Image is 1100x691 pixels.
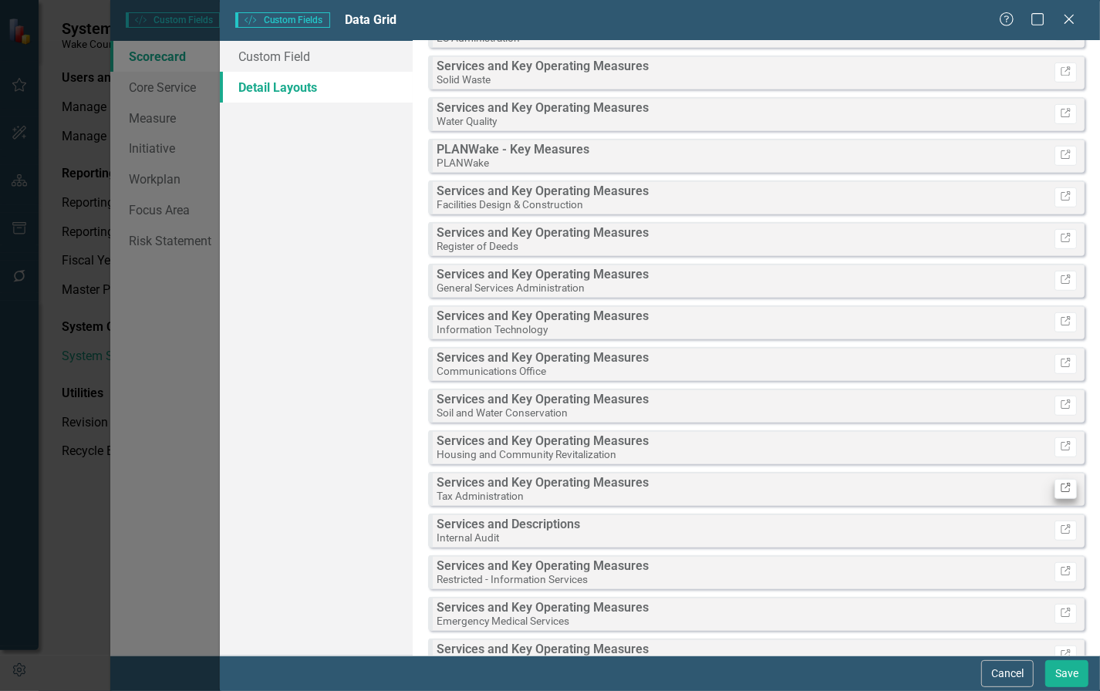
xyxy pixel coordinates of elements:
[1045,660,1088,687] button: Save
[437,350,649,365] strong: Services and Key Operating Measures
[437,115,497,127] small: Water Quality
[235,12,329,28] span: Custom Fields
[437,73,491,86] small: Solid Waste
[437,59,649,73] strong: Services and Key Operating Measures
[437,517,580,531] strong: Services and Descriptions
[437,433,649,448] strong: Services and Key Operating Measures
[437,142,589,157] strong: PLANWake - Key Measures
[437,531,499,544] small: Internal Audit
[437,573,588,585] small: Restricted - Information Services
[437,475,649,490] strong: Services and Key Operating Measures
[346,12,397,27] span: Data Grid
[437,600,649,615] strong: Services and Key Operating Measures
[437,448,616,460] small: Housing and Community Revitalization
[437,490,524,502] small: Tax Administration
[437,406,568,419] small: Soil and Water Conservation
[437,267,649,281] strong: Services and Key Operating Measures
[220,41,413,72] a: Custom Field
[437,100,649,115] strong: Services and Key Operating Measures
[220,72,413,103] a: Detail Layouts
[981,660,1034,687] button: Cancel
[437,198,583,211] small: Facilities Design & Construction
[437,308,649,323] strong: Services and Key Operating Measures
[437,281,585,294] small: General Services Administration
[437,157,489,169] small: PLANWake
[437,240,518,252] small: Register of Deeds
[437,558,649,573] strong: Services and Key Operating Measures
[437,392,649,406] strong: Services and Key Operating Measures
[437,323,548,335] small: Information Technology
[437,642,649,656] strong: Services and Key Operating Measures
[437,365,546,377] small: Communications Office
[437,225,649,240] strong: Services and Key Operating Measures
[437,615,569,627] small: Emergency Medical Services
[437,184,649,198] strong: Services and Key Operating Measures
